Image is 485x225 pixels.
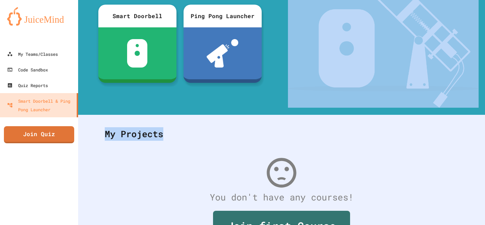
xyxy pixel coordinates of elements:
[98,191,465,204] div: You don't have any courses!
[207,39,238,68] img: ppl-with-ball.png
[98,5,176,27] div: Smart Doorbell
[98,120,465,148] div: My Projects
[4,126,74,143] a: Join Quiz
[7,50,58,58] div: My Teams/Classes
[127,39,147,68] img: sdb-white.svg
[7,81,48,90] div: Quiz Reports
[7,97,74,114] div: Smart Doorbell & Ping Pong Launcher
[7,65,48,74] div: Code Sandbox
[7,7,71,26] img: logo-orange.svg
[184,5,262,27] div: Ping Pong Launcher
